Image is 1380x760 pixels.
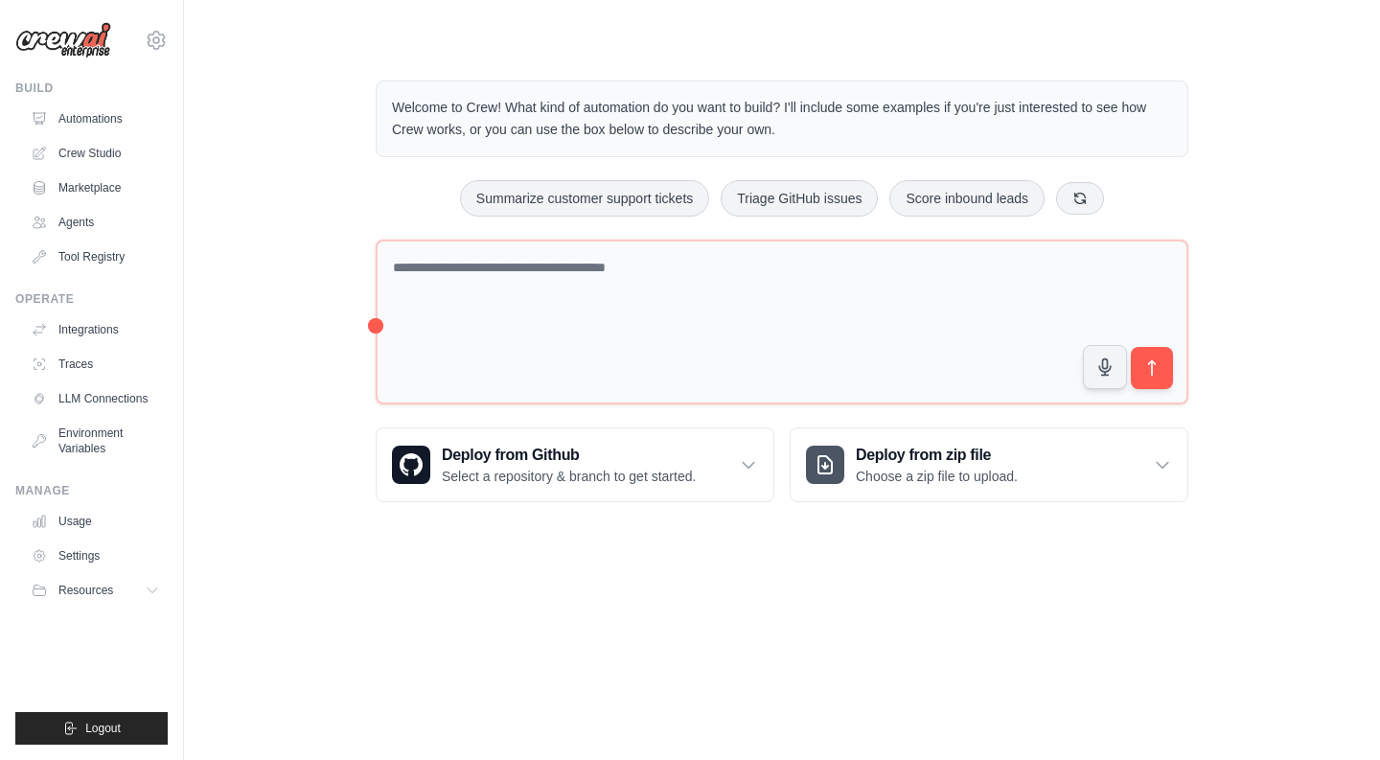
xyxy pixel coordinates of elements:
a: Tool Registry [23,242,168,272]
span: Resources [58,583,113,598]
div: Manage [15,483,168,498]
a: Environment Variables [23,418,168,464]
span: Logout [85,721,121,736]
h3: Deploy from Github [442,444,696,467]
p: Choose a zip file to upload. [856,467,1018,486]
a: Integrations [23,314,168,345]
a: Automations [23,104,168,134]
button: Resources [23,575,168,606]
img: Logo [15,22,111,58]
button: Summarize customer support tickets [460,180,709,217]
div: Build [15,81,168,96]
a: LLM Connections [23,383,168,414]
a: Agents [23,207,168,238]
a: Crew Studio [23,138,168,169]
a: Settings [23,541,168,571]
a: Traces [23,349,168,380]
button: Score inbound leads [889,180,1045,217]
p: Select a repository & branch to get started. [442,467,696,486]
a: Usage [23,506,168,537]
div: Operate [15,291,168,307]
h3: Deploy from zip file [856,444,1018,467]
button: Triage GitHub issues [721,180,878,217]
a: Marketplace [23,173,168,203]
button: Logout [15,712,168,745]
p: Welcome to Crew! What kind of automation do you want to build? I'll include some examples if you'... [392,97,1172,141]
